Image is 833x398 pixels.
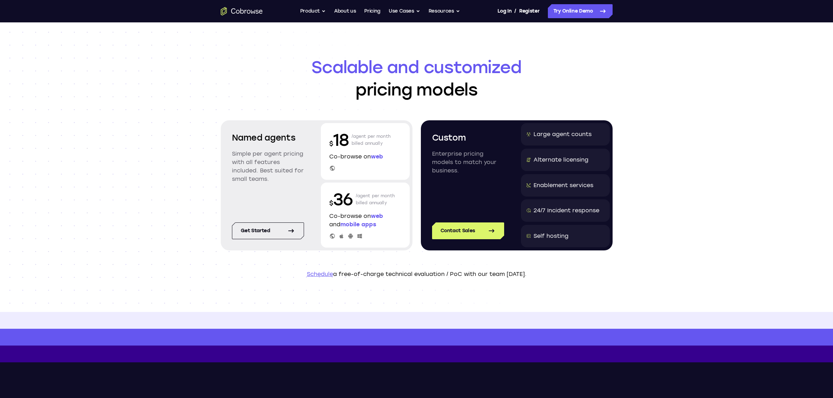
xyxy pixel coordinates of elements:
[221,270,613,278] p: a free-of-charge technical evaluation / PoC with our team [DATE].
[232,222,304,239] a: Get started
[300,4,326,18] button: Product
[307,271,333,277] a: Schedule
[534,156,588,164] div: Alternate licensing
[534,232,569,240] div: Self hosting
[534,130,592,138] div: Large agent counts
[329,212,401,229] p: Co-browse on and
[232,150,304,183] p: Simple per agent pricing with all features included. Best suited for small teams.
[432,150,504,175] p: Enterprise pricing models to match your business.
[432,222,504,239] a: Contact Sales
[429,4,460,18] button: Resources
[356,188,395,211] p: /agent per month billed annually
[514,7,516,15] span: /
[329,188,353,211] p: 36
[364,4,380,18] a: Pricing
[352,129,391,151] p: /agent per month billed annually
[221,56,613,78] span: Scalable and customized
[329,199,333,207] span: $
[371,153,383,160] span: web
[534,181,593,190] div: Enablement services
[534,206,599,215] div: 24/7 Incident response
[334,4,356,18] a: About us
[497,4,511,18] a: Log In
[232,132,304,144] h2: Named agents
[371,213,383,219] span: web
[389,4,420,18] button: Use Cases
[329,140,333,148] span: $
[548,4,613,18] a: Try Online Demo
[340,221,376,228] span: mobile apps
[329,129,349,151] p: 18
[221,7,263,15] a: Go to the home page
[329,152,401,161] p: Co-browse on
[432,132,504,144] h2: Custom
[519,4,539,18] a: Register
[221,56,613,101] h1: pricing models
